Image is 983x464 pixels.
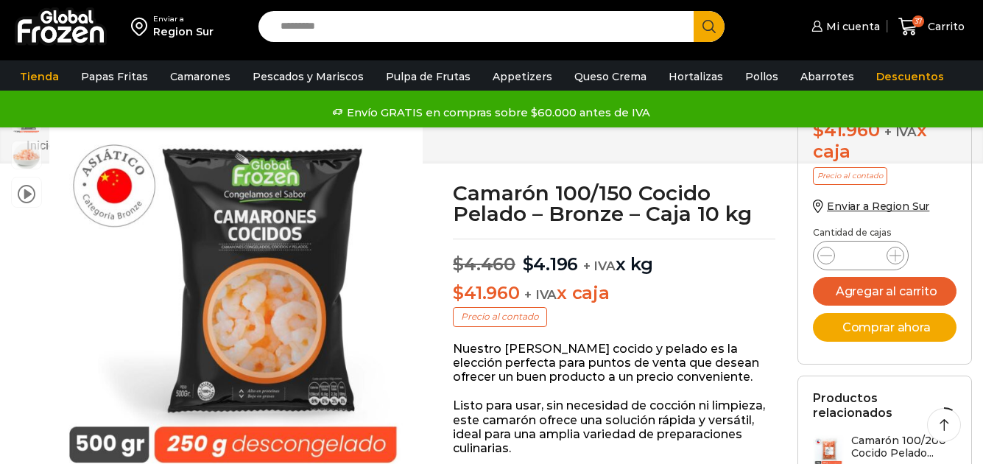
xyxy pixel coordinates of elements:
[12,141,41,171] span: 100-150
[813,313,956,342] button: Comprar ahora
[793,63,862,91] a: Abarrotes
[453,398,775,455] p: Listo para usar, sin necesidad de cocción ni limpieza, este camarón ofrece una solución rápida y ...
[813,391,956,419] h2: Productos relacionados
[813,200,929,213] a: Enviar a Region Sur
[661,63,730,91] a: Hortalizas
[13,63,66,91] a: Tienda
[453,183,775,224] h1: Camarón 100/150 Cocido Pelado – Bronze – Caja 10 kg
[453,253,515,275] bdi: 4.460
[813,119,879,141] bdi: 41.960
[851,435,956,460] h3: Camarón 100/200 Cocido Pelado...
[453,239,775,275] p: x kg
[847,245,875,266] input: Product quantity
[453,282,464,303] span: $
[163,63,238,91] a: Camarones
[153,14,214,24] div: Enviar a
[813,167,887,185] p: Precio al contado
[924,19,965,34] span: Carrito
[131,14,153,39] img: address-field-icon.svg
[567,63,654,91] a: Queso Crema
[245,63,371,91] a: Pescados y Mariscos
[485,63,560,91] a: Appetizers
[912,15,924,27] span: 37
[694,11,725,42] button: Search button
[453,307,547,326] p: Precio al contado
[453,283,775,304] p: x caja
[74,63,155,91] a: Papas Fritas
[153,24,214,39] div: Region Sur
[813,228,956,238] p: Cantidad de cajas
[523,253,579,275] bdi: 4.196
[583,259,616,273] span: + IVA
[813,120,956,163] div: x caja
[813,277,956,306] button: Agregar al carrito
[895,10,968,44] a: 37 Carrito
[822,19,880,34] span: Mi cuenta
[808,12,880,41] a: Mi cuenta
[378,63,478,91] a: Pulpa de Frutas
[869,63,951,91] a: Descuentos
[453,342,775,384] p: Nuestro [PERSON_NAME] cocido y pelado es la elección perfecta para puntos de venta que desean ofr...
[523,253,534,275] span: $
[524,287,557,302] span: + IVA
[453,253,464,275] span: $
[453,282,519,303] bdi: 41.960
[827,200,929,213] span: Enviar a Region Sur
[813,119,824,141] span: $
[738,63,786,91] a: Pollos
[884,124,917,139] span: + IVA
